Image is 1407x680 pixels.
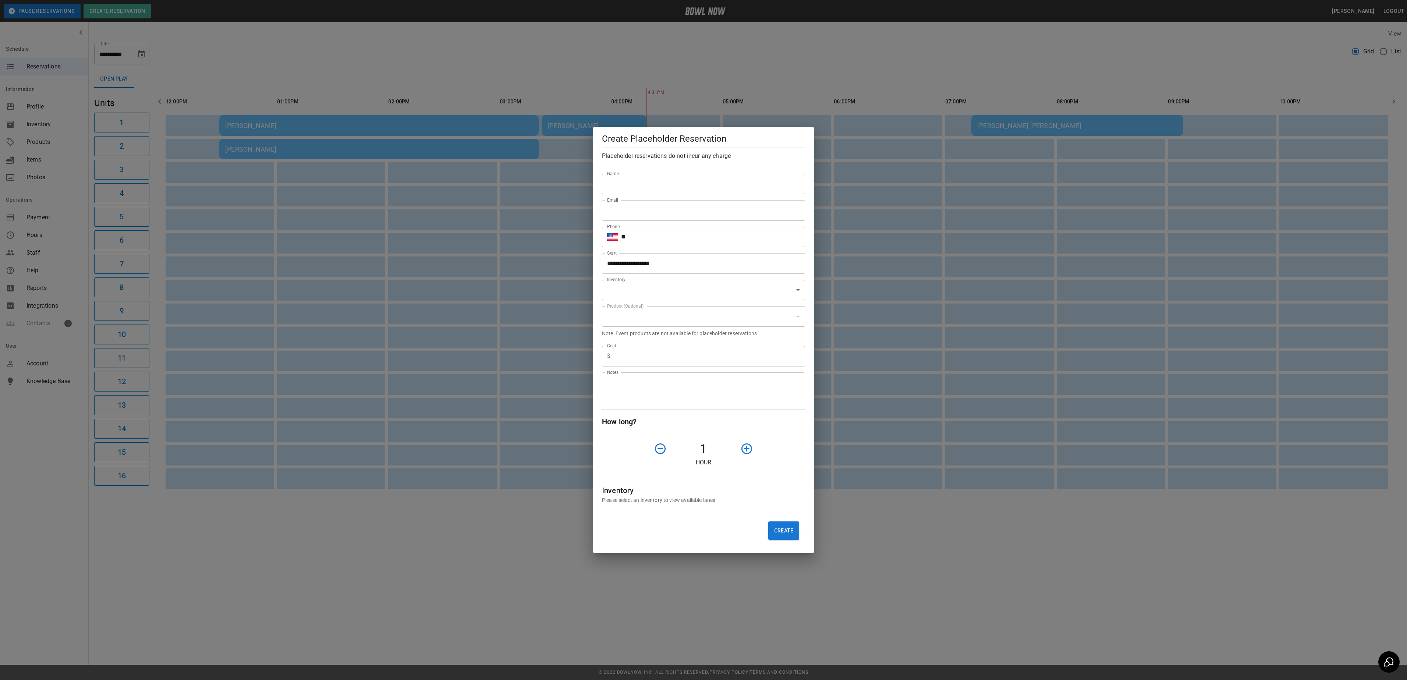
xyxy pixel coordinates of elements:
div: ​ [602,280,805,300]
button: Create [768,521,799,540]
p: $ [607,352,610,361]
h6: How long? [602,416,805,428]
h6: Placeholder reservations do not incur any charge [602,151,805,161]
input: Choose date, selected date is Sep 6, 2025 [602,253,800,274]
label: Start [607,250,617,256]
p: Please select an inventory to view available lanes [602,496,805,504]
button: Select country [607,231,618,242]
h5: Create Placeholder Reservation [602,133,805,145]
h6: Inventory [602,485,805,496]
p: Note: Event products are not available for placeholder reservations [602,330,805,337]
label: Phone [607,223,620,230]
div: ​ [602,306,805,327]
h4: 1 [670,441,737,457]
p: Hour [602,458,805,467]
